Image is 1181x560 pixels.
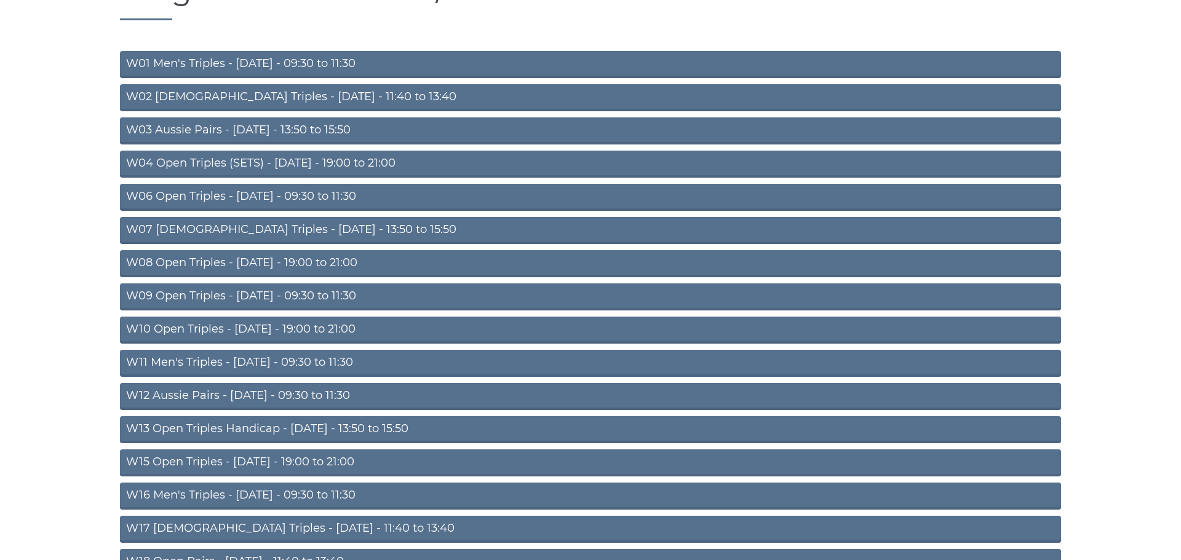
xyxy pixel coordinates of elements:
a: W06 Open Triples - [DATE] - 09:30 to 11:30 [120,184,1061,211]
a: W10 Open Triples - [DATE] - 19:00 to 21:00 [120,317,1061,344]
a: W02 [DEMOGRAPHIC_DATA] Triples - [DATE] - 11:40 to 13:40 [120,84,1061,111]
a: W13 Open Triples Handicap - [DATE] - 13:50 to 15:50 [120,416,1061,443]
a: W01 Men's Triples - [DATE] - 09:30 to 11:30 [120,51,1061,78]
a: W12 Aussie Pairs - [DATE] - 09:30 to 11:30 [120,383,1061,410]
a: W16 Men's Triples - [DATE] - 09:30 to 11:30 [120,483,1061,510]
a: W09 Open Triples - [DATE] - 09:30 to 11:30 [120,283,1061,310]
a: W17 [DEMOGRAPHIC_DATA] Triples - [DATE] - 11:40 to 13:40 [120,516,1061,543]
a: W07 [DEMOGRAPHIC_DATA] Triples - [DATE] - 13:50 to 15:50 [120,217,1061,244]
a: W15 Open Triples - [DATE] - 19:00 to 21:00 [120,449,1061,476]
a: W11 Men's Triples - [DATE] - 09:30 to 11:30 [120,350,1061,377]
a: W04 Open Triples (SETS) - [DATE] - 19:00 to 21:00 [120,151,1061,178]
a: W08 Open Triples - [DATE] - 19:00 to 21:00 [120,250,1061,277]
a: W03 Aussie Pairs - [DATE] - 13:50 to 15:50 [120,117,1061,144]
